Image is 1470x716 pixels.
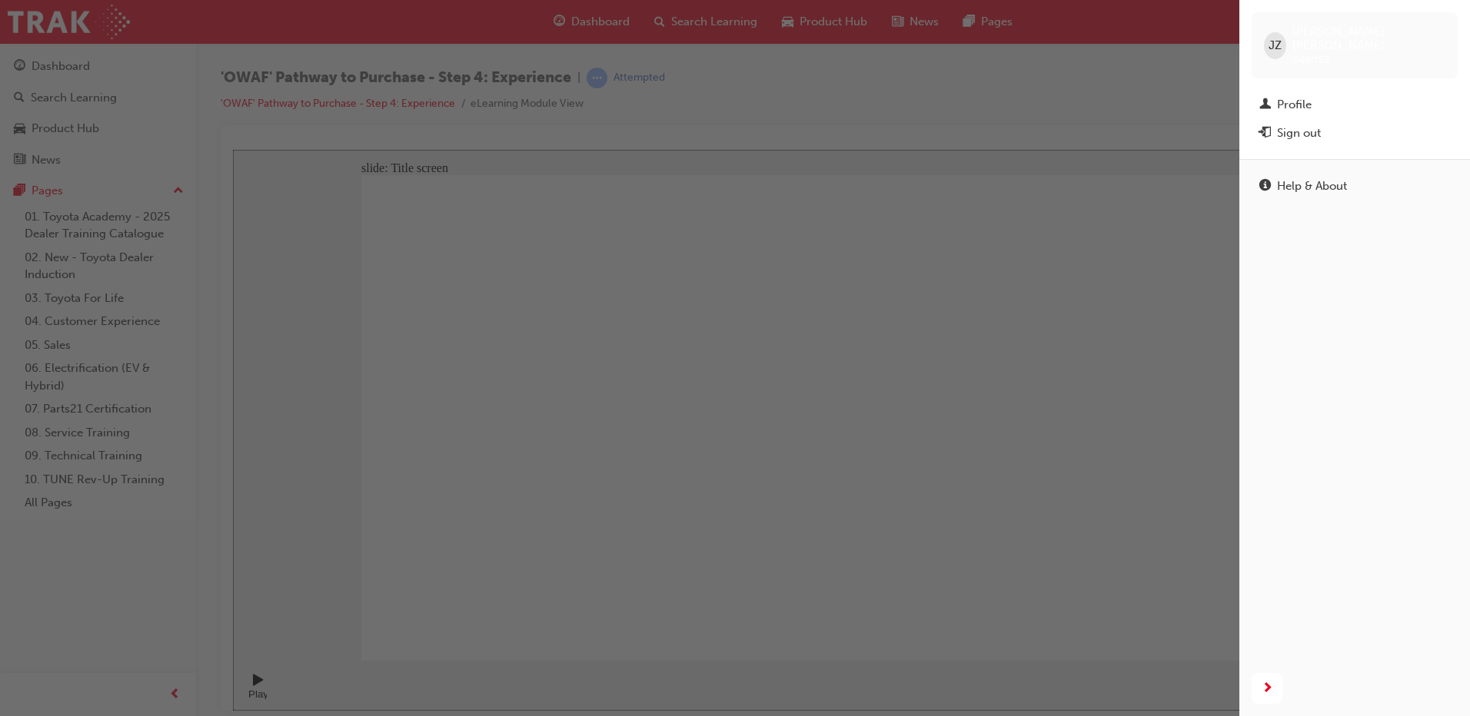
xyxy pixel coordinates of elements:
span: [PERSON_NAME] [PERSON_NAME] [1292,25,1445,52]
button: Sign out [1252,119,1458,148]
div: playback controls [8,511,34,561]
div: Sign out [1277,124,1321,142]
button: Pause (Ctrl+Alt+P) [8,523,34,549]
span: next-icon [1262,679,1273,698]
a: Profile [1252,91,1458,119]
div: Profile [1277,96,1312,114]
span: exit-icon [1259,127,1271,141]
a: Help & About [1252,172,1458,201]
div: Help & About [1277,177,1347,195]
div: Play (Ctrl+Alt+P) [12,539,38,562]
span: 648052 [1292,53,1330,66]
span: JZ [1269,37,1282,55]
span: man-icon [1259,98,1271,112]
span: info-icon [1259,180,1271,194]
